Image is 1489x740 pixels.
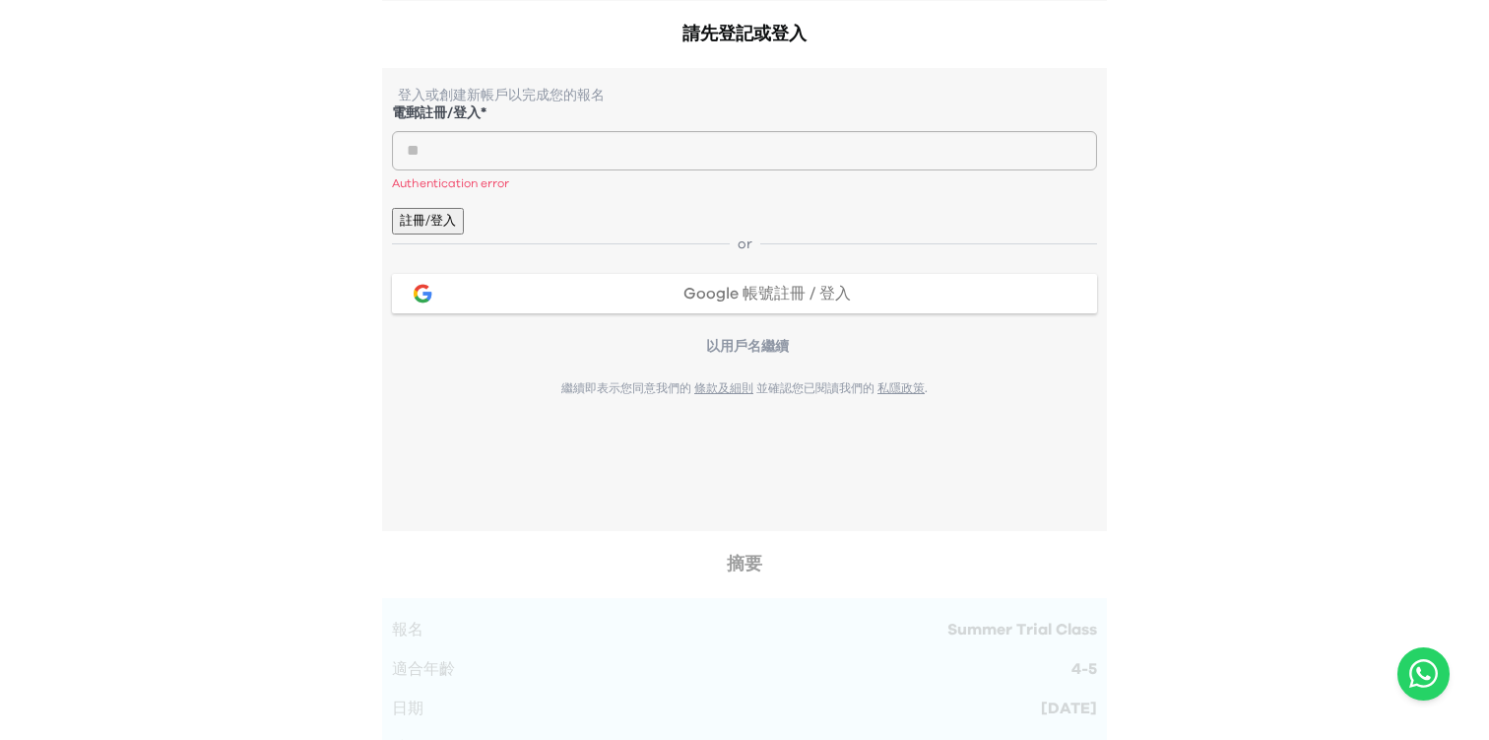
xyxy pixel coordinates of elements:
button: Open WhatsApp chat [1397,647,1450,701]
p: 繼續即表示您同意我們的 並確認您已閱讀我們的 . [392,380,1097,396]
p: 登入或創建新帳戶以完成您的報名 [392,88,1097,103]
a: Chat with us on WhatsApp [1397,647,1450,701]
label: 電郵註冊/登入 * [392,103,1097,124]
button: google loginGoogle 帳號註冊 / 登入 [392,274,1097,313]
p: Authentication error [392,174,1097,192]
h2: 請先登記或登入 [382,21,1107,48]
span: Google 帳號註冊 / 登入 [683,286,851,302]
a: 私隱政策 [877,382,925,394]
img: google login [411,282,434,305]
p: 以用戶名繼續 [398,337,1097,357]
a: 條款及細則 [694,382,753,394]
span: or [730,235,760,254]
button: 註冊/登入 [392,208,464,235]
